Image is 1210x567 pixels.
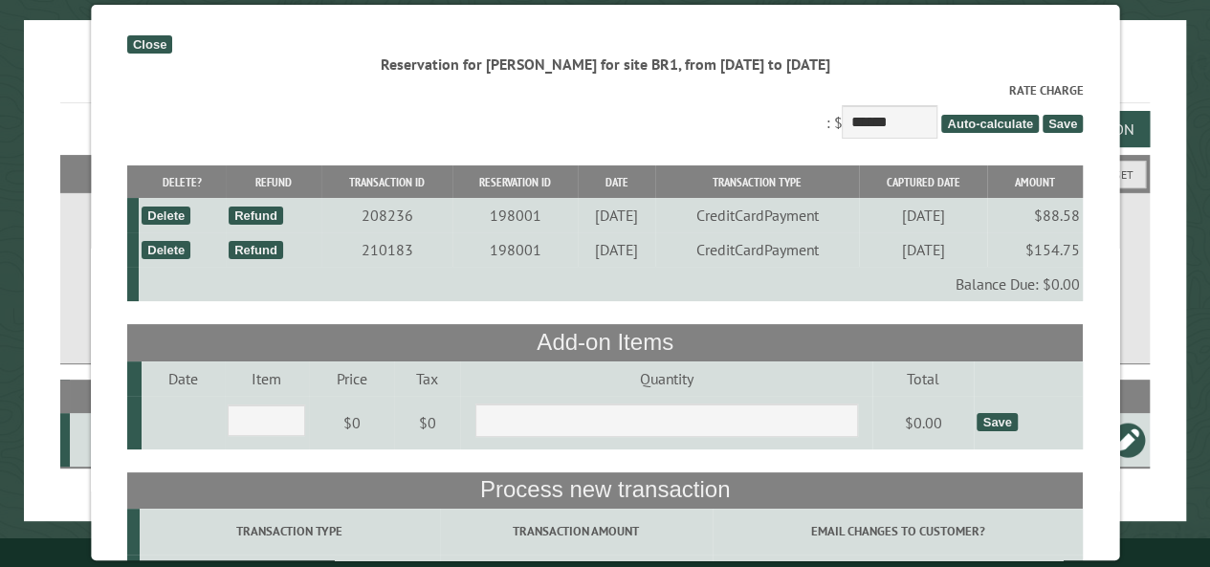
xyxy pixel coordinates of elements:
div: Refund [229,241,283,259]
h2: Filters [60,155,1150,191]
div: Delete [142,241,190,259]
div: : $ [127,81,1083,143]
td: Item [225,361,308,396]
td: Balance Due: $0.00 [139,267,1083,301]
div: Save [977,413,1017,431]
td: 210183 [321,232,452,267]
th: Process new transaction [127,472,1083,509]
div: Delete [142,207,190,225]
td: 198001 [452,198,578,232]
td: CreditCardPayment [655,232,859,267]
td: Date [142,361,225,396]
td: $0 [394,396,460,449]
div: Refund [229,207,283,225]
td: 208236 [321,198,452,232]
label: Rate Charge [127,81,1083,99]
th: Transaction Type [655,165,859,199]
td: [DATE] [578,198,655,232]
span: Auto-calculate [941,115,1039,133]
div: BR1 [77,430,154,449]
div: Reservation for [PERSON_NAME] for site BR1, from [DATE] to [DATE] [127,54,1083,75]
th: Date [578,165,655,199]
td: Total [872,361,974,396]
td: Quantity [460,361,872,396]
td: [DATE] [578,232,655,267]
th: Transaction ID [321,165,452,199]
td: [DATE] [859,198,987,232]
td: $88.58 [987,198,1083,232]
th: Refund [226,165,321,199]
span: Save [1043,115,1083,133]
th: Delete? [139,165,226,199]
td: $0.00 [872,396,974,449]
td: Price [309,361,395,396]
td: $0 [309,396,395,449]
td: 198001 [452,232,578,267]
th: Add-on Items [127,324,1083,360]
h1: Reservations [60,51,1150,103]
td: Tax [394,361,460,396]
div: Close [127,35,172,54]
td: $154.75 [987,232,1083,267]
th: Amount [987,165,1083,199]
td: [DATE] [859,232,987,267]
label: Email changes to customer? [715,522,1080,540]
th: Site [70,380,157,413]
th: Captured Date [859,165,987,199]
label: Transaction Type [143,522,436,540]
label: Transaction Amount [443,522,709,540]
td: CreditCardPayment [655,198,859,232]
th: Reservation ID [452,165,578,199]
